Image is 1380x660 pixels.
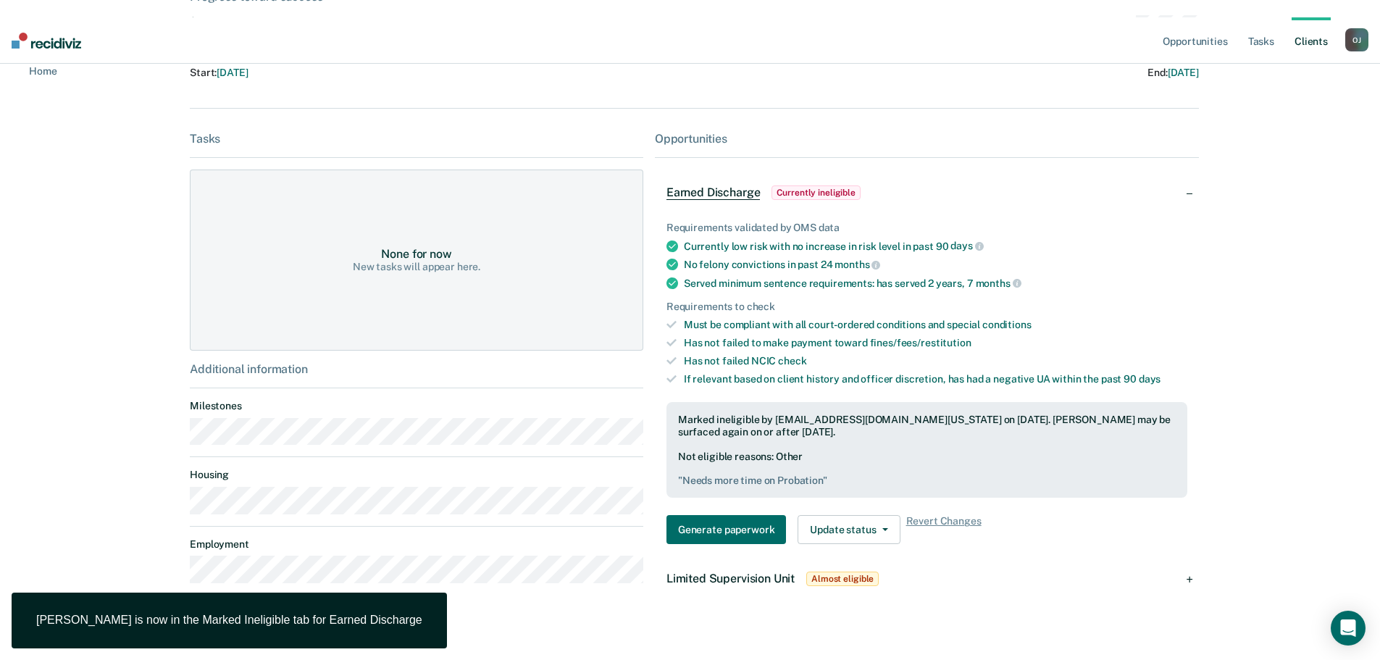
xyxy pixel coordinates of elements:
[678,451,1176,487] div: Not eligible reasons: Other
[666,185,760,200] span: Earned Discharge
[806,572,879,586] span: Almost eligible
[1345,28,1368,51] div: O J
[190,400,643,412] dt: Milestones
[190,15,429,28] div: Supervision
[381,247,451,261] div: None for now
[906,515,982,544] span: Revert Changes
[17,64,57,78] a: Home
[666,222,1187,234] div: Requirements validated by OMS data
[1139,373,1161,385] span: days
[655,132,1199,146] div: Opportunities
[666,301,1187,313] div: Requirements to check
[870,337,971,348] span: fines/fees/restitution
[190,538,643,551] dt: Employment
[655,556,1199,602] div: Limited Supervision UnitAlmost eligible
[1292,17,1331,64] a: Clients
[684,337,1187,349] div: Has not failed to make payment toward
[778,355,806,367] span: check
[798,515,900,544] button: Update status
[666,572,795,585] span: Limited Supervision Unit
[684,355,1187,367] div: Has not failed NCIC
[684,258,1187,271] div: No felony convictions in past 24
[684,277,1187,290] div: Served minimum sentence requirements: has served 2 years, 7
[976,277,1021,289] span: months
[190,469,643,481] dt: Housing
[666,515,786,544] button: Generate paperwork
[190,132,643,146] div: Tasks
[666,515,792,544] a: Navigate to form link
[950,240,983,251] span: days
[678,475,1176,487] pre: " Needs more time on Probation "
[684,373,1187,385] div: If relevant based on client history and officer discretion, has had a negative UA within the past 90
[36,613,422,628] div: [PERSON_NAME] is now in the Marked Ineligible tab for Earned Discharge
[1345,28,1368,51] button: OJ
[678,414,1176,438] div: Marked ineligible by [EMAIL_ADDRESS][DOMAIN_NAME][US_STATE] on [DATE]. [PERSON_NAME] may be surfa...
[1245,17,1277,64] a: Tasks
[1331,611,1366,646] div: Open Intercom Messenger
[1168,67,1199,78] span: [DATE]
[217,67,248,78] span: [DATE]
[190,362,643,376] div: Additional information
[1081,15,1199,43] div: Assigned to
[353,261,480,273] div: New tasks will appear here.
[835,259,880,270] span: months
[1160,17,1230,64] a: Opportunities
[655,170,1199,216] div: Earned DischargeCurrently ineligible
[701,67,1199,79] div: End :
[684,240,1187,253] div: Currently low risk with no increase in risk level in past 90
[684,319,1187,331] div: Must be compliant with all court-ordered conditions and special
[12,33,81,49] img: Recidiviz
[982,319,1032,330] span: conditions
[771,185,861,200] span: Currently ineligible
[190,67,695,79] div: Start :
